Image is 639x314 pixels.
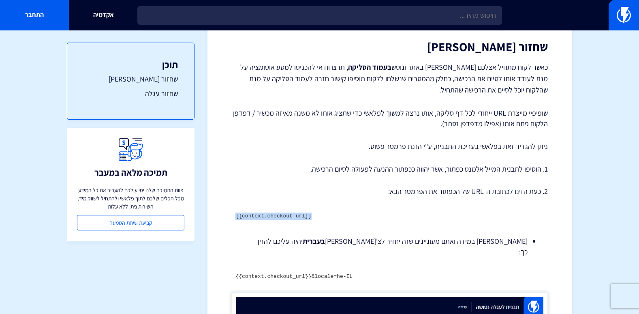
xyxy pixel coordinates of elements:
a: שחזור עגלה [83,88,178,99]
p: ניתן להגדיר זאת בפלאשי בעריכת התבנית, ע"י הזנת פרמטר פשוט. [232,141,548,152]
p: כאשר לקוח מתחיל אצלכם [PERSON_NAME] באתר ונוטש , תרצו וודאי להכניסו למסע אוטומציה על מנת לעודד או... [232,62,548,96]
input: חיפוש מהיר... [137,6,502,25]
h3: תמיכה מלאה במעבר [94,168,167,177]
p: שופיפיי מייצרת URL ייחודי לכל דף סליקה, אותו נרצה למשוך לפלאשי כדי שתציג אותו לא משנה מאיזה מכשיר... [232,108,548,129]
a: קביעת שיחת הטמעה [77,215,184,230]
li: [PERSON_NAME] במידה ואתם מעוניינים שזה יחזיר לצ'[PERSON_NAME] יהיה עליכם להזין כך: [252,236,528,257]
a: שחזור [PERSON_NAME] [83,74,178,84]
code: {{context.checkout_url}}&locale=he-IL [235,273,353,280]
strong: בעברית [303,237,325,246]
p: 1. הוסיפו לתבנית המייל אלמנט כפתור, אשר יהווה ככפתור ההנעה לפעולה לסיום הרכישה. [232,164,548,174]
p: 2. כעת הזינו לכתובת ה-URL של הכפתור את הפרמטר הבא: [232,186,548,197]
h2: שחזור [PERSON_NAME] [232,40,548,54]
code: {{context.checkout_url}} [235,213,311,219]
p: צוות התמיכה שלנו יסייע לכם להעביר את כל המידע מכל הכלים שלכם לתוך פלאשי ולהתחיל לשווק מיד, השירות... [77,186,184,211]
h3: תוכן [83,59,178,70]
strong: בעמוד הסליקה [348,62,391,72]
